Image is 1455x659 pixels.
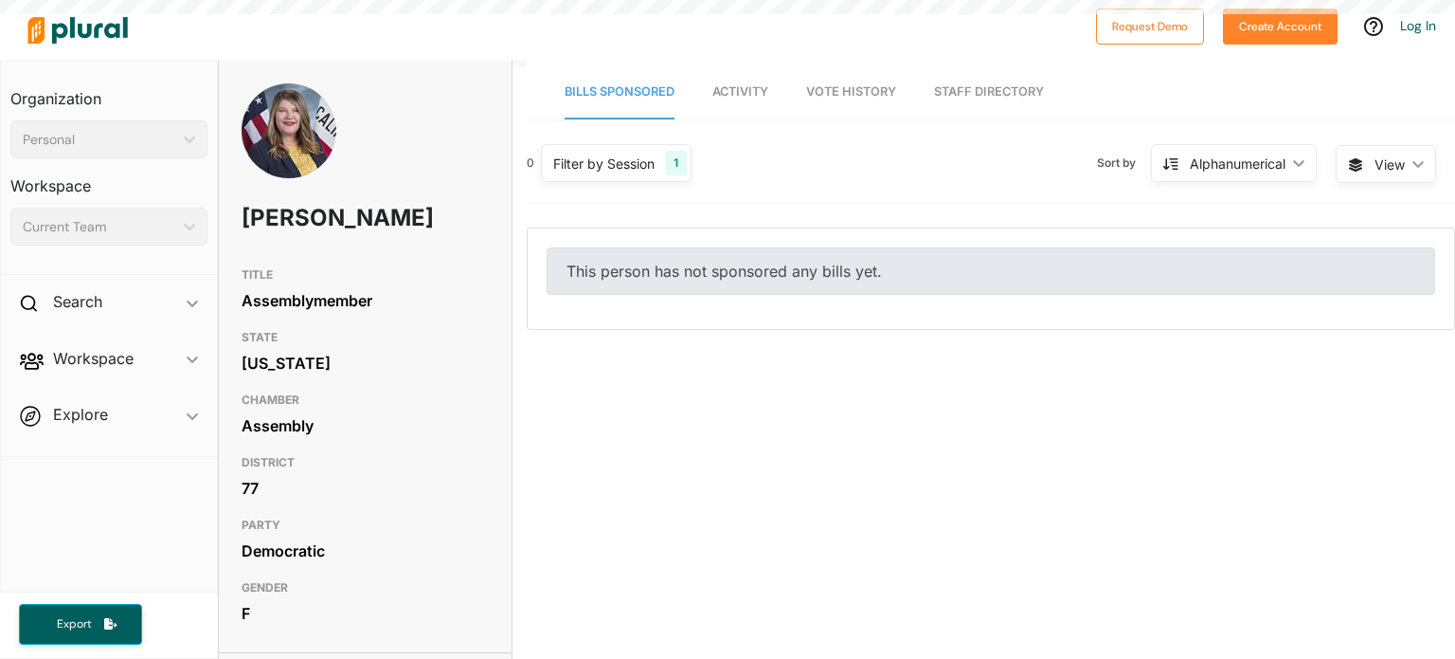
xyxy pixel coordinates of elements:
[242,577,490,599] h3: GENDER
[1400,17,1436,34] a: Log In
[666,151,686,175] div: 1
[806,65,896,119] a: Vote History
[23,130,176,150] div: Personal
[712,84,768,99] span: Activity
[1223,9,1338,45] button: Create Account
[242,474,490,503] div: 77
[19,604,142,645] button: Export
[553,154,655,174] div: Filter by Session
[1096,15,1204,35] a: Request Demo
[53,291,102,312] h2: Search
[1096,9,1204,45] button: Request Demo
[23,217,176,237] div: Current Team
[242,599,490,628] div: F
[806,84,896,99] span: Vote History
[10,71,207,113] h3: Organization
[242,264,490,286] h3: TITLE
[565,65,674,119] a: Bills Sponsored
[547,247,1435,295] div: This person has not sponsored any bills yet.
[1190,154,1285,174] div: Alphanumerical
[712,65,768,119] a: Activity
[242,286,490,315] div: Assemblymember
[44,616,104,632] span: Export
[1374,155,1405,174] span: View
[242,349,490,377] div: [US_STATE]
[242,190,390,247] h1: [PERSON_NAME]
[565,84,674,99] span: Bills Sponsored
[242,326,490,349] h3: STATE
[242,514,490,537] h3: PARTY
[1097,155,1151,172] span: Sort by
[242,83,336,202] img: Headshot of Tasha Boerner
[527,155,534,172] div: 0
[242,451,490,474] h3: DISTRICT
[242,412,490,440] div: Assembly
[242,389,490,412] h3: CHAMBER
[242,537,490,565] div: Democratic
[1223,15,1338,35] a: Create Account
[10,158,207,200] h3: Workspace
[934,65,1044,119] a: Staff Directory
